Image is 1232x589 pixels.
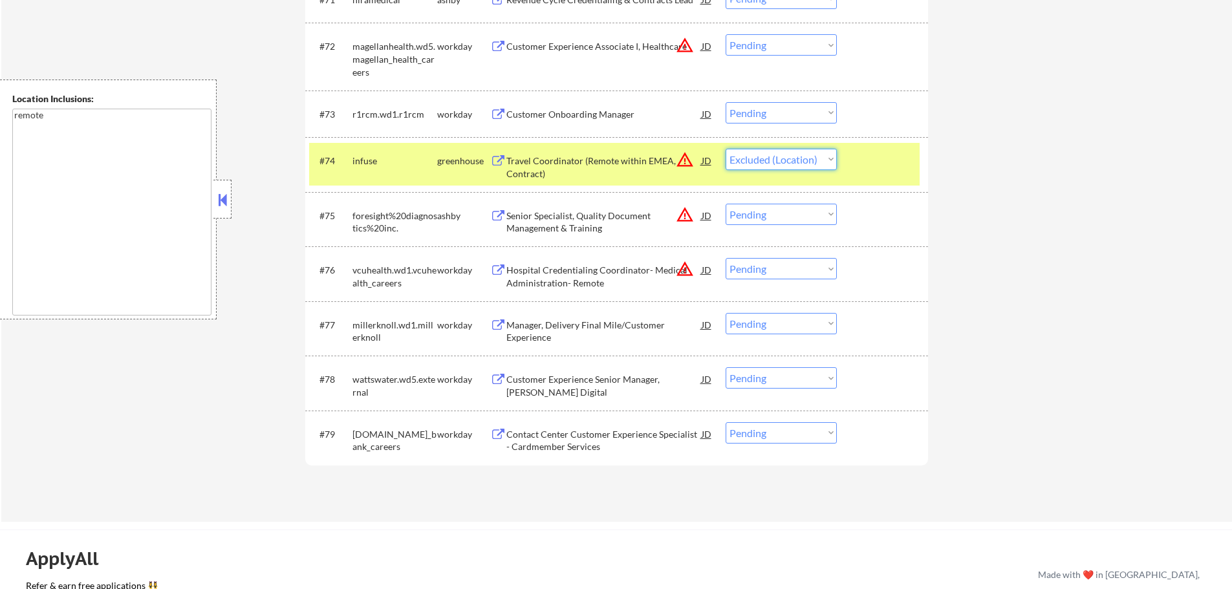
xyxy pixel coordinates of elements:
[437,155,490,167] div: greenhouse
[437,428,490,441] div: workday
[506,155,702,180] div: Travel Coordinator (Remote within EMEA, Contract)
[319,155,342,167] div: #74
[319,40,342,53] div: #72
[700,367,713,391] div: JD
[352,40,437,78] div: magellanhealth.wd5.magellan_health_careers
[700,102,713,125] div: JD
[506,428,702,453] div: Contact Center Customer Experience Specialist - Cardmember Services
[676,260,694,278] button: warning_amber
[437,209,490,222] div: ashby
[676,36,694,54] button: warning_amber
[319,108,342,121] div: #73
[352,108,437,121] div: r1rcm.wd1.r1rcm
[506,108,702,121] div: Customer Onboarding Manager
[352,209,437,235] div: foresight%20diagnostics%20inc.
[506,264,702,289] div: Hospital Credentialing Coordinator- Medical Administration- Remote
[676,206,694,224] button: warning_amber
[437,373,490,386] div: workday
[319,428,342,441] div: #79
[352,428,437,453] div: [DOMAIN_NAME]_bank_careers
[12,92,211,105] div: Location Inclusions:
[506,40,702,53] div: Customer Experience Associate I, Healthcare
[700,204,713,227] div: JD
[352,155,437,167] div: infuse
[700,149,713,172] div: JD
[506,319,702,344] div: Manager, Delivery Final Mile/Customer Experience
[506,373,702,398] div: Customer Experience Senior Manager, [PERSON_NAME] Digital
[700,34,713,58] div: JD
[26,548,113,570] div: ApplyAll
[352,319,437,344] div: millerknoll.wd1.millerknoll
[676,151,694,169] button: warning_amber
[352,264,437,289] div: vcuhealth.wd1.vcuhealth_careers
[437,108,490,121] div: workday
[700,258,713,281] div: JD
[506,209,702,235] div: Senior Specialist, Quality Document Management & Training
[319,373,342,386] div: #78
[437,40,490,53] div: workday
[700,313,713,336] div: JD
[319,209,342,222] div: #75
[352,373,437,398] div: wattswater.wd5.external
[437,319,490,332] div: workday
[319,319,342,332] div: #77
[700,422,713,445] div: JD
[437,264,490,277] div: workday
[319,264,342,277] div: #76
